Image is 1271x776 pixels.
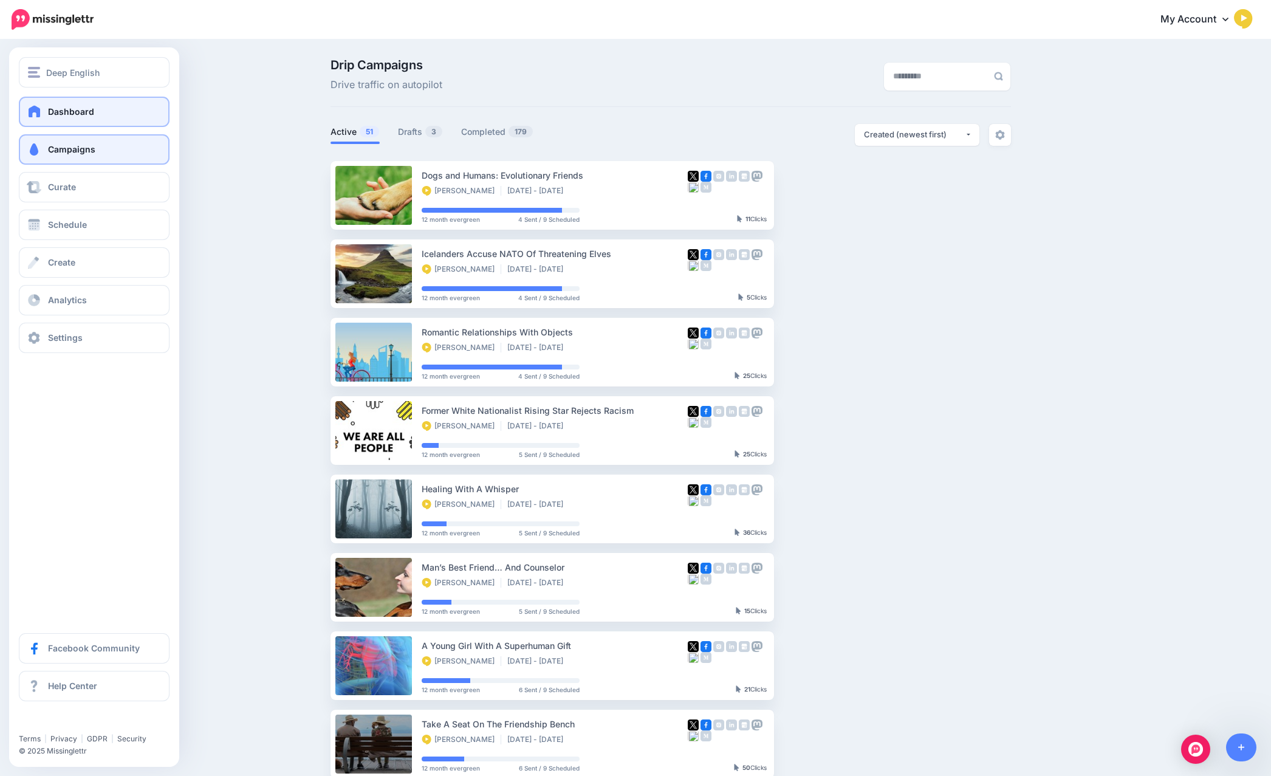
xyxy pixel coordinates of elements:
span: 12 month evergreen [422,373,480,379]
div: Clicks [737,216,767,223]
b: 50 [742,764,750,771]
img: mastodon-grey-square.png [752,249,762,260]
a: Settings [19,323,170,353]
a: Campaigns [19,134,170,165]
img: bluesky-grey-square.png [688,730,699,741]
div: Healing With A Whisper [422,482,688,496]
div: Clicks [738,294,767,301]
li: [DATE] - [DATE] [507,421,569,431]
li: [PERSON_NAME] [422,264,501,274]
span: | [111,734,114,743]
span: 4 Sent / 9 Scheduled [518,216,580,222]
img: twitter-square.png [688,249,699,260]
li: [PERSON_NAME] [422,735,501,744]
span: Campaigns [48,144,95,154]
a: Dashboard [19,97,170,127]
div: Clicks [735,529,767,537]
img: linkedin-grey-square.png [726,719,737,730]
img: linkedin-grey-square.png [726,484,737,495]
img: google_business-grey-square.png [739,641,750,652]
a: Active51 [331,125,380,139]
span: Curate [48,182,76,192]
img: pointer-grey-darker.png [734,764,739,771]
span: 12 month evergreen [422,687,480,693]
li: [DATE] - [DATE] [507,735,569,744]
img: linkedin-grey-square.png [726,249,737,260]
a: Drafts3 [398,125,443,139]
li: [DATE] - [DATE] [507,264,569,274]
span: Schedule [48,219,87,230]
img: mastodon-grey-square.png [752,406,762,417]
img: mastodon-grey-square.png [752,484,762,495]
img: mastodon-grey-square.png [752,171,762,182]
div: Man’s Best Friend… And Counselor [422,560,688,574]
b: 21 [744,685,750,693]
img: bluesky-grey-square.png [688,260,699,271]
img: bluesky-grey-square.png [688,338,699,349]
li: [PERSON_NAME] [422,578,501,588]
div: Icelanders Accuse NATO Of Threatening Elves [422,247,688,261]
img: medium-grey-square.png [701,260,711,271]
b: 25 [743,450,750,458]
img: facebook-square.png [701,171,711,182]
a: Create [19,247,170,278]
img: settings-grey.png [995,130,1005,140]
div: Dogs and Humans: Evolutionary Friends [422,168,688,182]
img: mastodon-grey-square.png [752,641,762,652]
a: My Account [1148,5,1253,35]
b: 5 [747,294,750,301]
span: | [81,734,83,743]
img: linkedin-grey-square.png [726,563,737,574]
img: instagram-grey-square.png [713,406,724,417]
a: Completed179 [461,125,533,139]
img: instagram-grey-square.png [713,328,724,338]
span: 5 Sent / 9 Scheduled [519,608,580,614]
div: Romantic Relationships With Objects [422,325,688,339]
img: instagram-grey-square.png [713,641,724,652]
span: Drip Campaigns [331,59,442,71]
li: [DATE] - [DATE] [507,500,569,509]
img: facebook-square.png [701,249,711,260]
img: facebook-square.png [701,484,711,495]
img: pointer-grey-darker.png [736,607,741,614]
img: twitter-square.png [688,406,699,417]
a: Terms [19,734,41,743]
img: mastodon-grey-square.png [752,719,762,730]
img: twitter-square.png [688,641,699,652]
img: medium-grey-square.png [701,730,711,741]
li: © 2025 Missinglettr [19,745,179,757]
img: facebook-square.png [701,719,711,730]
img: google_business-grey-square.png [739,406,750,417]
img: Missinglettr [12,9,94,30]
img: medium-grey-square.png [701,182,711,193]
img: google_business-grey-square.png [739,249,750,260]
span: Deep English [46,66,100,80]
img: bluesky-grey-square.png [688,574,699,585]
img: facebook-square.png [701,641,711,652]
img: facebook-square.png [701,328,711,338]
img: facebook-square.png [701,563,711,574]
img: google_business-grey-square.png [739,719,750,730]
img: medium-grey-square.png [701,574,711,585]
img: google_business-grey-square.png [739,563,750,574]
img: medium-grey-square.png [701,495,711,506]
div: Take A Seat On The Friendship Bench [422,717,688,731]
img: mastodon-grey-square.png [752,328,762,338]
img: twitter-square.png [688,171,699,182]
a: GDPR [87,734,108,743]
li: [PERSON_NAME] [422,500,501,509]
img: instagram-grey-square.png [713,249,724,260]
img: pointer-grey-darker.png [737,215,742,222]
span: 12 month evergreen [422,530,480,536]
span: Analytics [48,295,87,305]
b: 11 [745,215,750,222]
a: Facebook Community [19,633,170,664]
li: [DATE] - [DATE] [507,343,569,352]
iframe: Twitter Follow Button [19,716,113,729]
span: 4 Sent / 9 Scheduled [518,373,580,379]
span: 6 Sent / 9 Scheduled [519,687,580,693]
img: pointer-grey-darker.png [735,529,740,536]
img: facebook-square.png [701,406,711,417]
div: Created (newest first) [864,129,965,140]
span: 12 month evergreen [422,608,480,614]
